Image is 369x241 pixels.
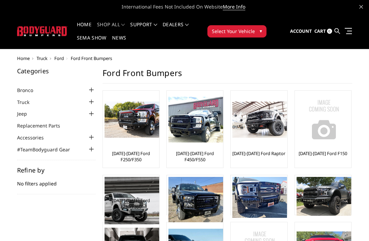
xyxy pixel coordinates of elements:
a: Dealers [163,22,189,35]
span: Ford Front Bumpers [71,55,112,61]
span: Cart [314,28,326,34]
a: SEMA Show [77,35,107,49]
h5: Categories [17,68,96,74]
a: Jeep [17,110,36,117]
a: shop all [97,22,125,35]
a: Truck [37,55,47,61]
a: Account [290,22,312,41]
h1: Ford Front Bumpers [102,68,352,84]
a: Cart 0 [314,22,332,41]
a: [DATE]-[DATE] Ford F450/F550 [168,197,221,210]
button: Select Your Vehicle [207,25,266,37]
a: Support [130,22,157,35]
a: News [112,35,126,49]
h5: Refine by [17,167,96,173]
div: No filters applied [17,167,96,194]
a: [DATE]-[DATE] Ford F450/F550 [168,150,221,163]
span: Account [290,28,312,34]
span: 0 [327,29,332,34]
img: BODYGUARD BUMPERS [17,26,67,36]
a: Home [77,22,92,35]
a: #TeamBodyguard Gear [17,146,79,153]
a: [DATE]-[DATE] Ford F150 [299,150,347,156]
a: Accessories [17,134,52,141]
a: [DATE]-[DATE] Ford F250/F350 [105,197,158,210]
span: Select Your Vehicle [212,28,255,35]
a: Ford [54,55,64,61]
a: Bronco [17,87,42,94]
a: Truck [17,99,38,106]
a: Home [17,55,30,61]
span: ▾ [260,27,262,34]
a: [DATE]-[DATE] Ford Raptor [297,197,350,204]
a: [DATE]-[DATE] Ford Raptor [232,150,285,156]
a: More Info [223,3,245,10]
a: Replacement Parts [17,122,69,129]
a: [DATE]-[DATE] Ford F250/F350 [105,150,158,163]
a: [DATE]-[DATE] Ford F150 [235,197,283,204]
a: No Image [297,92,350,147]
img: No Image [297,92,351,147]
